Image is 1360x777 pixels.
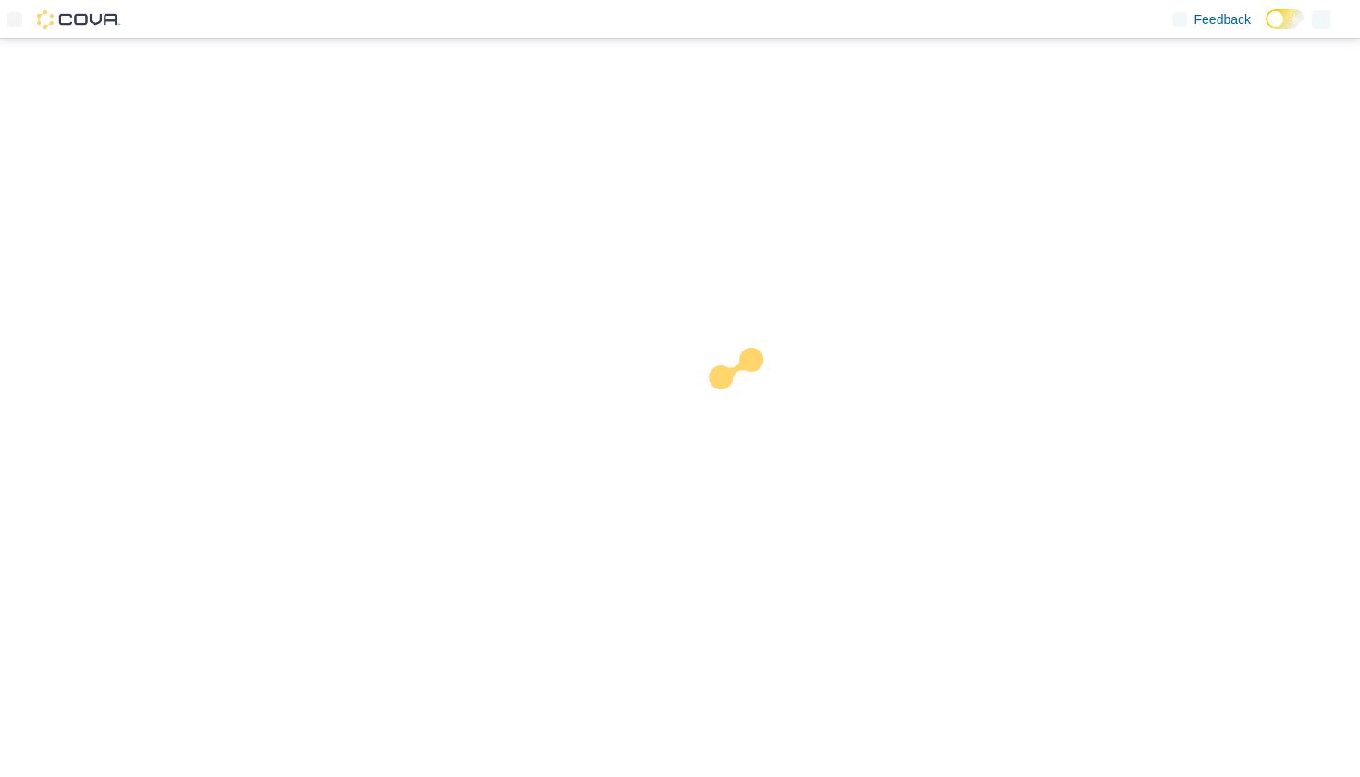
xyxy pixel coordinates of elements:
span: Feedback [1194,10,1251,29]
img: cova-loader [680,334,819,473]
a: Feedback [1165,1,1258,38]
img: Cova [37,10,120,29]
input: Dark Mode [1266,9,1304,29]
